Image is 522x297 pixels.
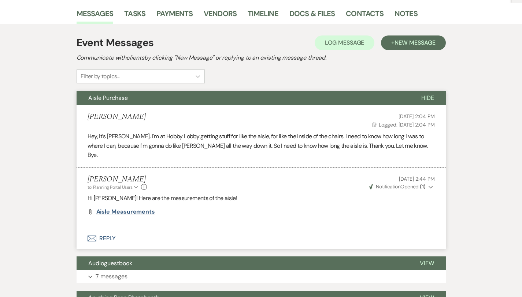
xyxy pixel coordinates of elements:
button: NotificationOpened (1) [368,183,435,191]
span: Aisle Measurements [96,208,155,215]
span: to: Planning Portal Users [88,184,133,190]
strong: ( 1 ) [420,183,425,190]
h5: [PERSON_NAME] [88,175,147,184]
a: Contacts [346,8,384,24]
span: Logged: [DATE] 2:04 PM [372,121,434,128]
h1: Event Messages [77,35,154,50]
button: Aisle Purchase [77,91,410,105]
a: Messages [77,8,114,24]
div: Filter by topics... [81,72,120,81]
span: [DATE] 2:04 PM [399,113,434,120]
a: Payments [156,8,193,24]
p: 7 messages [96,272,127,281]
span: Opened [369,183,426,190]
button: Log Message [315,35,374,50]
button: to: Planning Portal Users [88,184,140,191]
span: Log Message [325,39,364,46]
button: View [408,256,446,270]
span: Audioguestbook [88,259,132,267]
a: Aisle Measurements [96,209,155,215]
span: Hey, it's [PERSON_NAME]. I'm at Hobby Lobby getting stuff for like the aisle, for like the inside... [88,132,428,159]
a: Timeline [248,8,278,24]
span: New Message [395,39,435,46]
a: Notes [395,8,418,24]
a: Docs & Files [289,8,335,24]
span: Hide [421,94,434,102]
button: Hide [410,91,446,105]
span: View [420,259,434,267]
h2: Communicate with clients by clicking "New Message" or replying to an existing message thread. [77,53,446,62]
span: Notification [376,183,400,190]
button: 7 messages [77,270,446,283]
span: [DATE] 2:44 PM [399,176,434,182]
p: Hi [PERSON_NAME]! Here are the measurements of the aisle! [88,193,435,203]
h5: [PERSON_NAME] [88,112,146,121]
button: +New Message [381,35,445,50]
button: Reply [77,228,446,249]
button: Audioguestbook [77,256,408,270]
a: Vendors [204,8,237,24]
span: Aisle Purchase [88,94,128,102]
a: Tasks [124,8,145,24]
